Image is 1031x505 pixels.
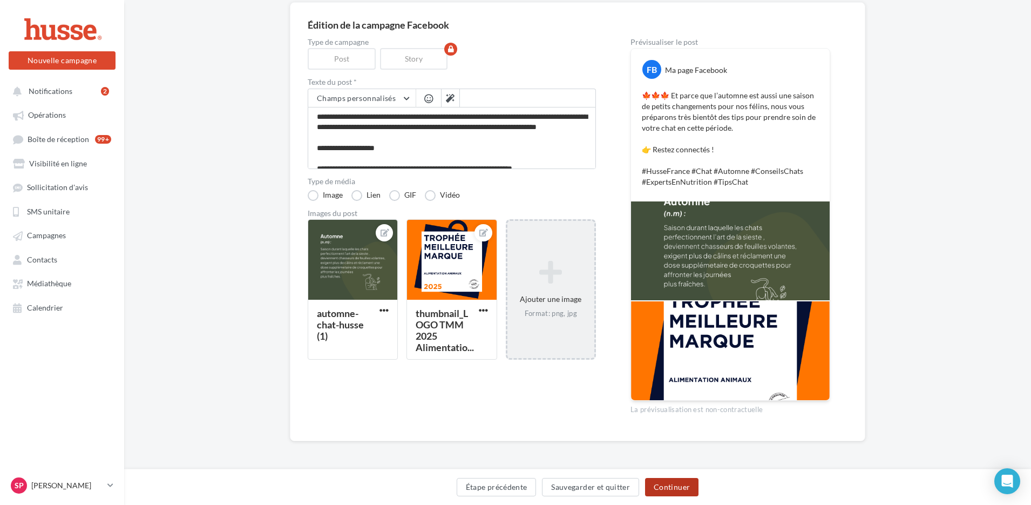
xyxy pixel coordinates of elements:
[6,81,113,100] button: Notifications 2
[9,475,116,496] a: Sp [PERSON_NAME]
[665,65,727,76] div: Ma page Facebook
[317,307,364,342] div: automne-chat-husse (1)
[27,255,57,264] span: Contacts
[308,38,596,46] label: Type de campagne
[6,177,118,197] a: Sollicitation d'avis
[27,207,70,216] span: SMS unitaire
[9,51,116,70] button: Nouvelle campagne
[29,159,87,168] span: Visibilité en ligne
[630,401,830,415] div: La prévisualisation est non-contractuelle
[308,190,343,201] label: Image
[27,303,63,312] span: Calendrier
[308,78,596,86] label: Texte du post *
[28,111,66,120] span: Opérations
[6,201,118,221] a: SMS unitaire
[27,231,66,240] span: Campagnes
[642,60,661,79] div: FB
[645,478,698,496] button: Continuer
[101,87,109,96] div: 2
[27,183,88,192] span: Sollicitation d'avis
[6,273,118,293] a: Médiathèque
[6,129,118,149] a: Boîte de réception99+
[389,190,416,201] label: GIF
[6,225,118,245] a: Campagnes
[317,93,396,103] span: Champs personnalisés
[28,134,89,144] span: Boîte de réception
[6,250,118,269] a: Contacts
[308,210,596,217] div: Images du post
[425,190,460,201] label: Vidéo
[95,135,111,144] div: 99+
[308,89,416,107] button: Champs personnalisés
[642,90,819,187] p: 🍁🍁🍁 Et parce que l’automne est aussi une saison de petits changements pour nos félins, nous vous ...
[630,38,830,46] div: Prévisualiser le post
[27,279,71,288] span: Médiathèque
[457,478,537,496] button: Étape précédente
[6,153,118,173] a: Visibilité en ligne
[6,105,118,124] a: Opérations
[416,307,474,353] div: thumbnail_LOGO TMM 2025 Alimentatio...
[308,178,596,185] label: Type de média
[994,468,1020,494] div: Open Intercom Messenger
[542,478,639,496] button: Sauvegarder et quitter
[351,190,381,201] label: Lien
[31,480,103,491] p: [PERSON_NAME]
[308,20,847,30] div: Édition de la campagne Facebook
[29,86,72,96] span: Notifications
[15,480,24,491] span: Sp
[6,298,118,317] a: Calendrier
